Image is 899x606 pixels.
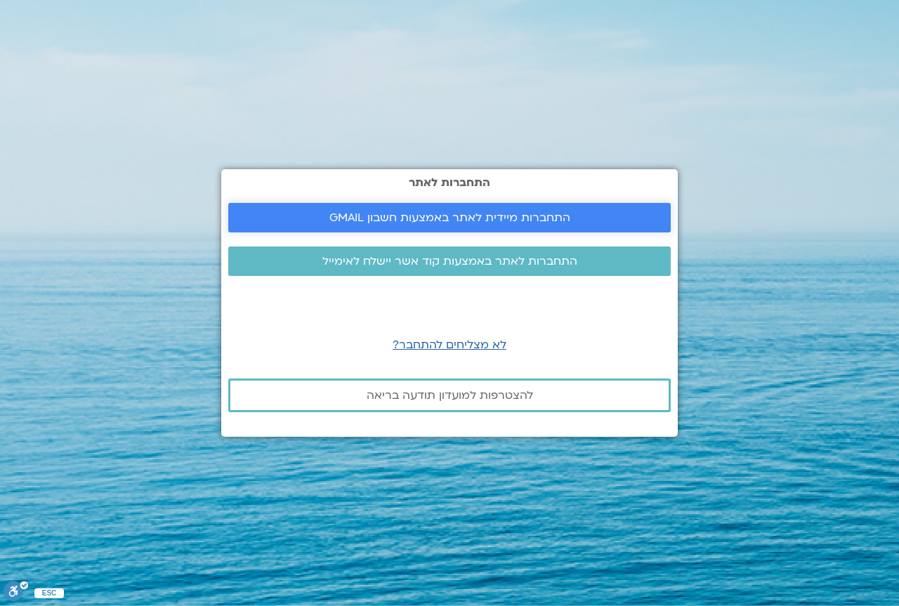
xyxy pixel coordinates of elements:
a: התחברות לאתר באמצעות קוד אשר יישלח לאימייל [228,246,671,276]
h2: התחברות לאתר [228,176,671,189]
a: להצטרפות למועדון תודעה בריאה [228,378,671,412]
a: התחברות מיידית לאתר באמצעות חשבון GMAIL [228,203,671,232]
a: לא מצליחים להתחבר? [393,337,506,353]
span: להצטרפות למועדון תודעה בריאה [367,389,533,402]
span: התחברות לאתר באמצעות קוד אשר יישלח לאימייל [322,255,577,268]
span: התחברות מיידית לאתר באמצעות חשבון GMAIL [329,211,570,224]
